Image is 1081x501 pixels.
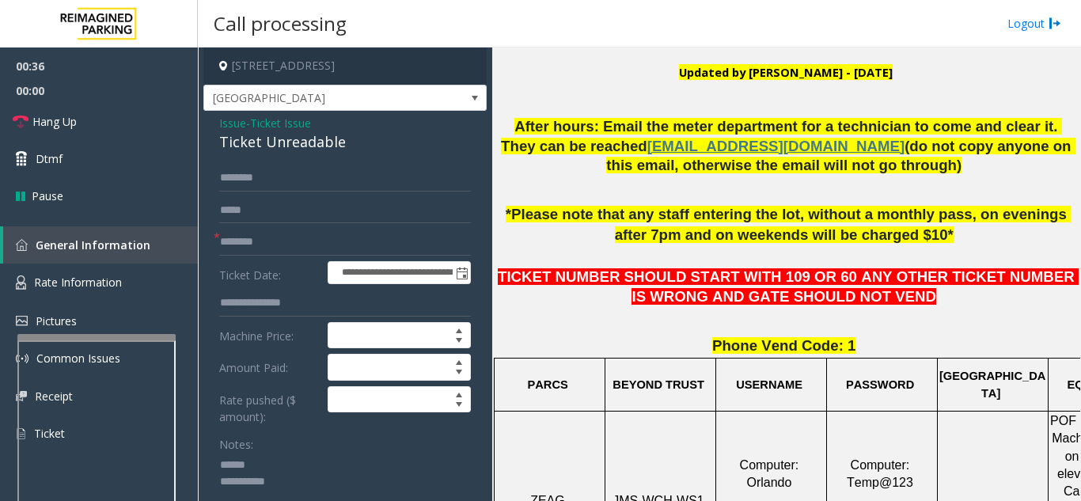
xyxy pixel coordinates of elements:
[219,115,246,131] span: Issue
[448,387,470,400] span: Increase value
[16,427,26,441] img: 'icon'
[939,370,1045,400] span: [GEOGRAPHIC_DATA]
[506,206,1071,244] span: *Please note that any staff entering the lot, without a monthly pass, on evenings after 7pm and o...
[3,226,198,264] a: General Information
[219,431,253,453] label: Notes:
[846,378,914,391] span: PASSWORD
[501,118,1062,154] span: After hours: Email the meter department for a technician to come and clear it. They can be reached
[16,275,26,290] img: 'icon'
[250,115,311,131] span: Ticket Issue
[215,261,324,285] label: Ticket Date:
[613,378,704,391] span: BEYOND TRUST
[740,458,799,472] span: Computer:
[498,268,1079,305] span: TICKET NUMBER SHOULD START WITH 109 OR 60 ANY OTHER TICKET NUMBER IS WRONG AND GATE SHOULD NOT VEND
[215,354,324,381] label: Amount Paid:
[448,323,470,336] span: Increase value
[36,237,150,252] span: General Information
[32,113,77,130] span: Hang Up
[16,239,28,251] img: 'icon'
[746,476,791,489] span: Orlando
[679,64,893,80] b: Updated by [PERSON_NAME] - [DATE]
[1049,15,1061,32] img: logout
[36,313,77,328] span: Pictures
[203,47,487,85] h4: [STREET_ADDRESS]
[16,316,28,326] img: 'icon'
[606,138,1075,174] span: (do not copy anyone on this email, otherwise the email will not go through)
[448,367,470,380] span: Decrease value
[448,355,470,367] span: Increase value
[215,322,324,349] label: Machine Price:
[453,262,470,284] span: Toggle popup
[204,85,430,111] span: [GEOGRAPHIC_DATA]
[16,352,28,365] img: 'icon'
[647,141,905,154] a: [EMAIL_ADDRESS][DOMAIN_NAME]
[647,138,905,154] span: [EMAIL_ADDRESS][DOMAIN_NAME]
[448,400,470,412] span: Decrease value
[448,336,470,348] span: Decrease value
[712,337,855,354] span: Phone Vend Code: 1
[736,378,802,391] span: USERNAME
[34,275,122,290] span: Rate Information
[206,4,355,43] h3: Call processing
[847,476,913,489] span: Temp@123
[215,386,324,425] label: Rate pushed ($ amount):
[36,150,63,167] span: Dtmf
[527,378,567,391] span: PARCS
[1007,15,1061,32] a: Logout
[16,391,27,401] img: 'icon'
[219,131,471,153] div: Ticket Unreadable
[851,458,910,472] span: Computer:
[32,188,63,204] span: Pause
[246,116,311,131] span: -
